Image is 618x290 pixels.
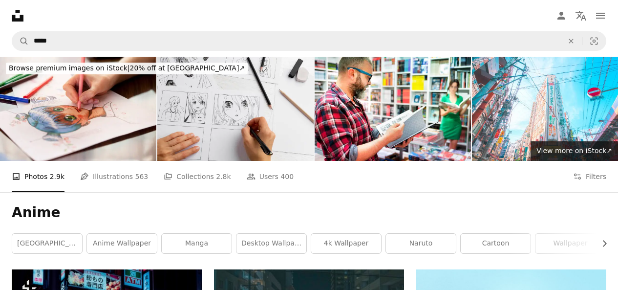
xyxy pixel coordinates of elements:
a: anime wallpaper [87,234,157,253]
button: Language [571,6,591,25]
button: Search Unsplash [12,32,29,50]
img: Man reading comic book at comic book store [315,57,471,161]
a: [GEOGRAPHIC_DATA] [12,234,82,253]
button: Filters [573,161,606,192]
button: scroll list to the right [596,234,606,253]
a: Collections 2.8k [164,161,231,192]
img: The artist draws anime comics on paper. Storyboard for the cartoon. The illustrator creates sketc... [157,57,314,161]
a: wallpaper [535,234,605,253]
span: 2.8k [216,171,231,182]
a: desktop wallpaper [236,234,306,253]
a: naruto [386,234,456,253]
span: 400 [280,171,294,182]
a: Home — Unsplash [12,10,23,22]
a: 4k wallpaper [311,234,381,253]
a: View more on iStock↗ [531,141,618,161]
span: 20% off at [GEOGRAPHIC_DATA] ↗ [9,64,245,72]
form: Find visuals sitewide [12,31,606,51]
button: Menu [591,6,610,25]
a: Illustrations 563 [80,161,148,192]
a: Users 400 [247,161,294,192]
button: Clear [560,32,582,50]
span: Browse premium images on iStock | [9,64,129,72]
span: View more on iStock ↗ [536,147,612,155]
span: 563 [135,171,149,182]
h1: Anime [12,204,606,222]
button: Visual search [582,32,606,50]
a: cartoon [461,234,531,253]
a: manga [162,234,232,253]
a: Log in / Sign up [552,6,571,25]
